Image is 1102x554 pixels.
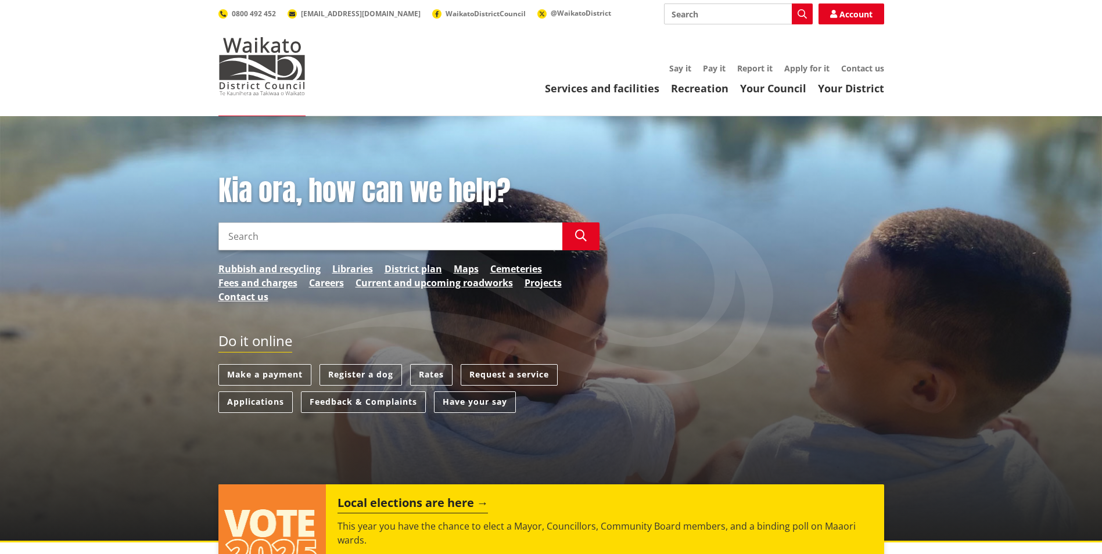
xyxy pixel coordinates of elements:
[218,37,306,95] img: Waikato District Council - Te Kaunihera aa Takiwaa o Waikato
[288,9,421,19] a: [EMAIL_ADDRESS][DOMAIN_NAME]
[332,262,373,276] a: Libraries
[671,81,728,95] a: Recreation
[537,8,611,18] a: @WaikatoDistrict
[819,3,884,24] a: Account
[664,3,813,24] input: Search input
[703,63,726,74] a: Pay it
[669,63,691,74] a: Say it
[338,519,872,547] p: This year you have the chance to elect a Mayor, Councillors, Community Board members, and a bindi...
[446,9,526,19] span: WaikatoDistrictCouncil
[218,9,276,19] a: 0800 492 452
[301,391,426,413] a: Feedback & Complaints
[841,63,884,74] a: Contact us
[490,262,542,276] a: Cemeteries
[740,81,806,95] a: Your Council
[218,364,311,386] a: Make a payment
[737,63,773,74] a: Report it
[218,276,297,290] a: Fees and charges
[218,333,292,353] h2: Do it online
[818,81,884,95] a: Your District
[434,391,516,413] a: Have your say
[356,276,513,290] a: Current and upcoming roadworks
[218,391,293,413] a: Applications
[338,496,488,513] h2: Local elections are here
[218,174,600,208] h1: Kia ora, how can we help?
[525,276,562,290] a: Projects
[218,290,268,304] a: Contact us
[461,364,558,386] a: Request a service
[545,81,659,95] a: Services and facilities
[385,262,442,276] a: District plan
[454,262,479,276] a: Maps
[432,9,526,19] a: WaikatoDistrictCouncil
[410,364,453,386] a: Rates
[320,364,402,386] a: Register a dog
[218,222,562,250] input: Search input
[232,9,276,19] span: 0800 492 452
[301,9,421,19] span: [EMAIL_ADDRESS][DOMAIN_NAME]
[218,262,321,276] a: Rubbish and recycling
[784,63,830,74] a: Apply for it
[309,276,344,290] a: Careers
[551,8,611,18] span: @WaikatoDistrict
